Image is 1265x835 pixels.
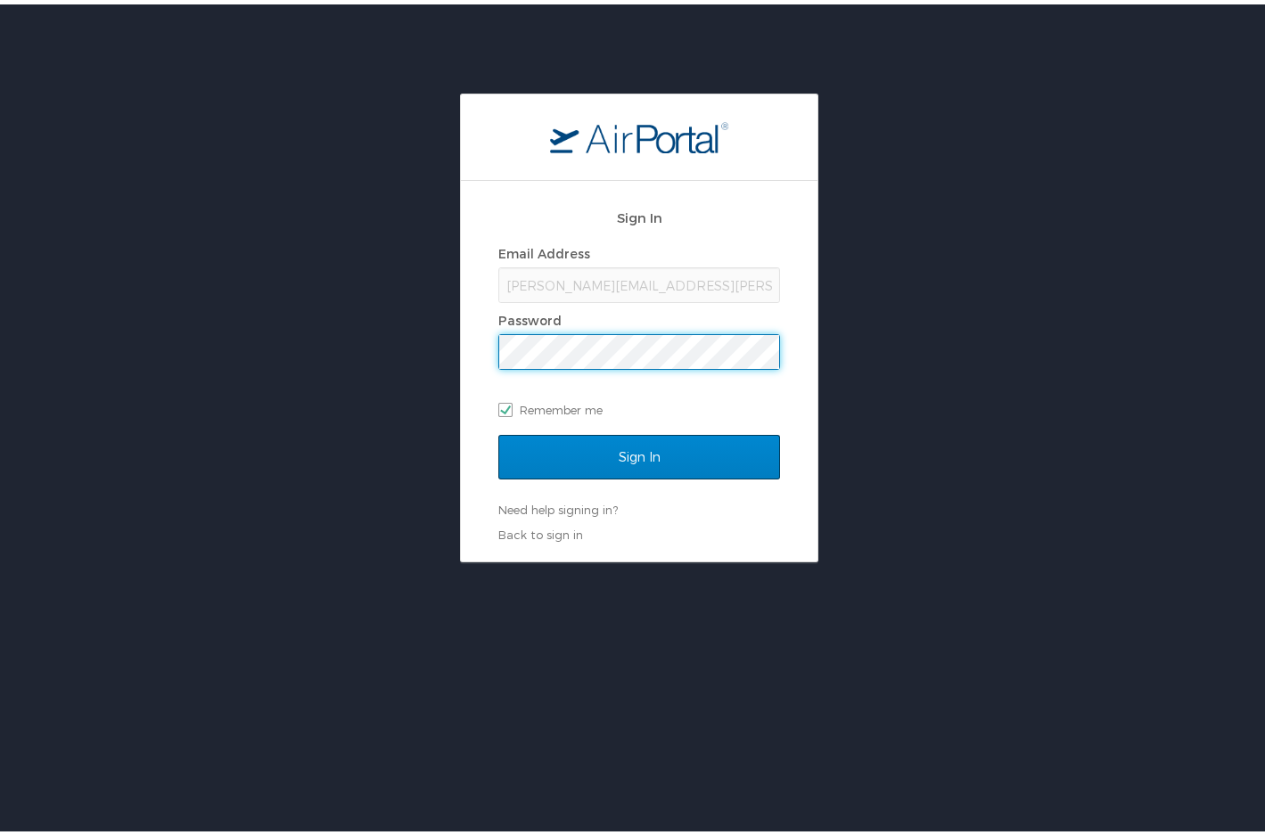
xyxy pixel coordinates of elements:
input: Sign In [498,430,780,475]
label: Email Address [498,241,590,257]
a: Back to sign in [498,523,583,537]
img: logo [550,117,728,149]
a: Need help signing in? [498,498,618,512]
h2: Sign In [498,203,780,224]
label: Password [498,308,562,323]
label: Remember me [498,392,780,419]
